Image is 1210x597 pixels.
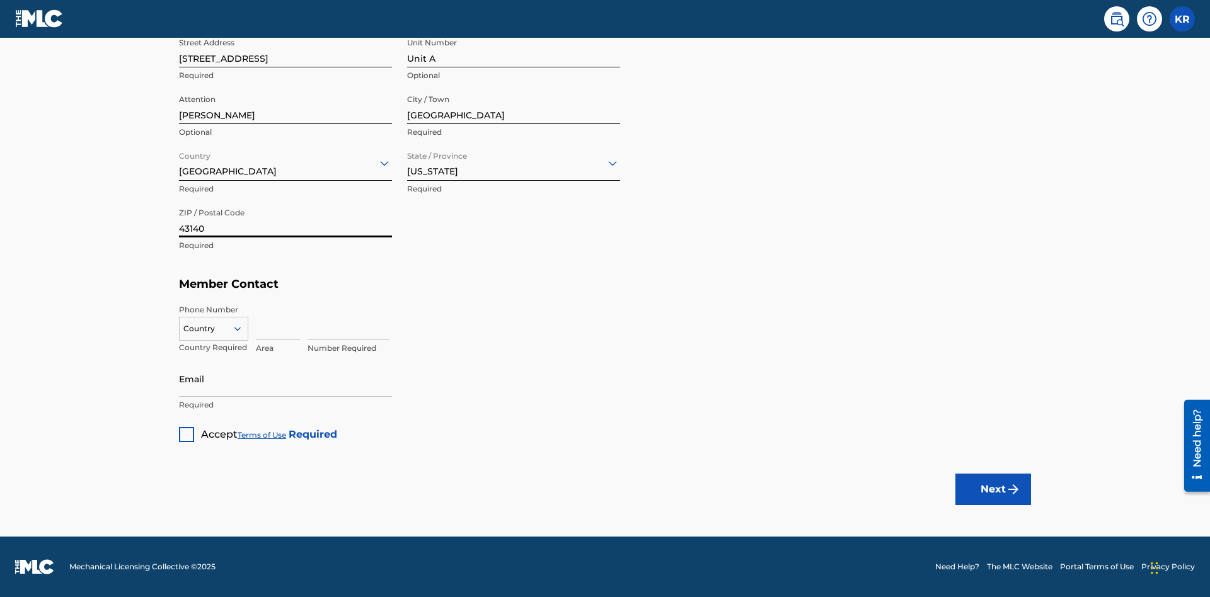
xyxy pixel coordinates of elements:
a: Need Help? [935,561,979,572]
p: Required [407,127,620,138]
p: Country Required [179,342,248,353]
div: [US_STATE] [407,147,620,178]
span: Accept [201,428,238,440]
label: State / Province [407,143,467,162]
img: MLC Logo [15,9,64,28]
p: Required [407,183,620,195]
label: Country [179,143,210,162]
img: f7272a7cc735f4ea7f67.svg [1006,482,1021,497]
p: Number Required [308,343,389,354]
p: Required [179,70,392,81]
a: Portal Terms of Use [1060,561,1134,572]
img: search [1109,11,1124,26]
h5: Member Contact [179,271,1031,298]
iframe: Resource Center [1175,395,1210,498]
a: The MLC Website [987,561,1052,572]
p: Required [179,240,392,251]
a: Terms of Use [238,430,286,440]
a: Privacy Policy [1141,561,1195,572]
img: help [1142,11,1157,26]
p: Area [256,343,300,354]
strong: Required [289,428,337,440]
a: Public Search [1104,6,1129,31]
img: logo [15,559,54,574]
div: Drag [1151,549,1158,587]
p: Required [179,399,392,411]
div: [GEOGRAPHIC_DATA] [179,147,392,178]
div: User Menu [1170,6,1195,31]
button: Next [955,474,1031,505]
iframe: Chat Widget [1147,537,1210,597]
span: Mechanical Licensing Collective © 2025 [69,561,216,572]
p: Optional [179,127,392,138]
p: Optional [407,70,620,81]
div: Help [1137,6,1162,31]
p: Required [179,183,392,195]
